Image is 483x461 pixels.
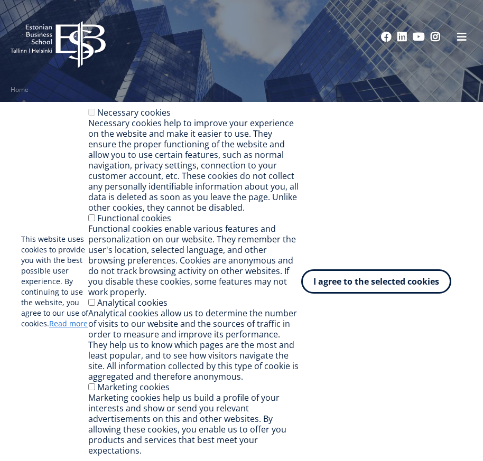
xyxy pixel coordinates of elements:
font: I agree to the selected cookies [313,276,439,287]
button: I agree to the selected cookies [301,269,451,294]
font: Necessary cookies help to improve your experience on the website and make it easier to use. They ... [88,117,299,213]
font: This website uses cookies to provide you with the best possible user experience. By continuing to... [21,234,88,328]
font: Necessary cookies [97,107,171,118]
font: Functional cookies enable various features and personalization on our website. They remember the ... [88,223,296,298]
font: Home [11,85,29,94]
a: Home [11,84,29,95]
a: Read more [49,318,88,329]
font: Analytical cookies allow us to determine the number of visits to our website and the sources of t... [88,307,299,382]
font: Marketing cookies [97,381,170,393]
font: Functional cookies [97,212,171,224]
font: Analytical cookies [97,297,168,308]
font: Marketing cookies help us build a profile of your interests and show or send you relevant adverti... [88,392,286,456]
font: Read more [49,318,88,328]
font: Microdegrees [11,95,206,138]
